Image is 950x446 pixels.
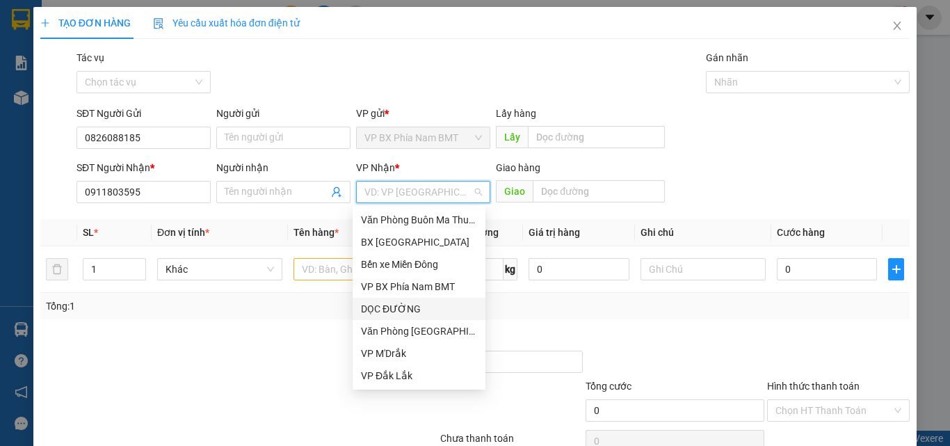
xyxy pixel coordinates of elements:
[356,162,395,173] span: VP Nhận
[153,17,300,29] span: Yêu cầu xuất hóa đơn điện tử
[888,258,904,280] button: plus
[7,93,17,102] span: environment
[496,126,528,148] span: Lấy
[77,160,211,175] div: SĐT Người Nhận
[77,106,211,121] div: SĐT Người Gửi
[361,368,477,383] div: VP Đắk Lắk
[353,253,485,276] div: Bến xe Miền Đông
[356,106,490,121] div: VP gửi
[353,209,485,231] div: Văn Phòng Buôn Ma Thuột
[166,259,274,280] span: Khác
[586,381,631,392] span: Tổng cước
[364,127,482,148] span: VP BX Phía Nam BMT
[767,381,860,392] label: Hình thức thanh toán
[353,276,485,298] div: VP BX Phía Nam BMT
[361,279,477,294] div: VP BX Phía Nam BMT
[878,7,917,46] button: Close
[153,18,164,29] img: icon
[293,227,339,238] span: Tên hàng
[293,258,419,280] input: VD: Bàn, Ghế
[641,258,766,280] input: Ghi Chú
[533,180,665,202] input: Dọc đường
[528,126,665,148] input: Dọc đường
[353,320,485,342] div: Văn Phòng Tân Phú
[889,264,903,275] span: plus
[216,160,351,175] div: Người nhận
[361,346,477,361] div: VP M'Drắk
[529,227,580,238] span: Giá trị hàng
[353,342,485,365] div: VP M'Drắk
[96,59,185,74] li: VP DỌC ĐƯỜNG
[83,227,94,238] span: SL
[7,59,96,90] li: VP VP BX Phía Nam BMT
[361,212,477,228] div: Văn Phòng Buôn Ma Thuột
[504,258,517,280] span: kg
[777,227,825,238] span: Cước hàng
[40,17,131,29] span: TẠO ĐƠN HÀNG
[331,186,342,198] span: user-add
[77,52,104,63] label: Tác vụ
[361,234,477,250] div: BX [GEOGRAPHIC_DATA]
[40,18,50,28] span: plus
[361,301,477,317] div: DỌC ĐƯỜNG
[635,219,771,246] th: Ghi chú
[361,324,477,339] div: Văn Phòng [GEOGRAPHIC_DATA]
[353,231,485,253] div: BX Tây Ninh
[46,258,68,280] button: delete
[361,257,477,272] div: Bến xe Miền Đông
[353,365,485,387] div: VP Đắk Lắk
[496,162,540,173] span: Giao hàng
[529,258,629,280] input: 0
[157,227,209,238] span: Đơn vị tính
[353,298,485,320] div: DỌC ĐƯỜNG
[216,106,351,121] div: Người gửi
[706,52,748,63] label: Gán nhãn
[496,180,533,202] span: Giao
[46,298,368,314] div: Tổng: 1
[892,20,903,31] span: close
[496,108,536,119] span: Lấy hàng
[7,7,202,33] li: Quý Thảo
